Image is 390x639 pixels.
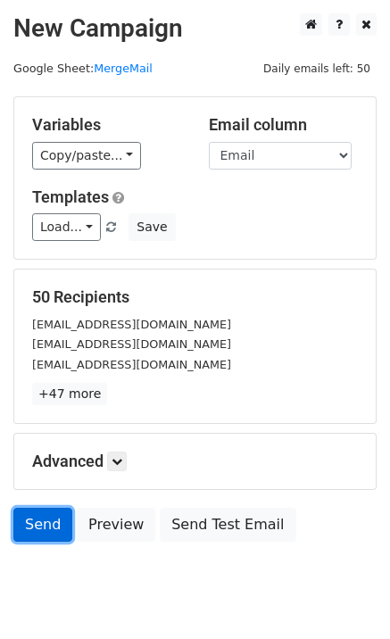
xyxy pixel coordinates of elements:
h5: Email column [209,115,359,135]
small: [EMAIL_ADDRESS][DOMAIN_NAME] [32,358,231,371]
h5: Variables [32,115,182,135]
a: Preview [77,508,155,542]
iframe: Chat Widget [301,553,390,639]
small: [EMAIL_ADDRESS][DOMAIN_NAME] [32,337,231,351]
a: +47 more [32,383,107,405]
a: Send [13,508,72,542]
a: Load... [32,213,101,241]
h5: 50 Recipients [32,287,358,307]
span: Daily emails left: 50 [257,59,377,79]
button: Save [129,213,175,241]
a: Send Test Email [160,508,295,542]
a: Copy/paste... [32,142,141,170]
a: MergeMail [94,62,153,75]
a: Templates [32,187,109,206]
small: Google Sheet: [13,62,153,75]
h2: New Campaign [13,13,377,44]
h5: Advanced [32,452,358,471]
a: Daily emails left: 50 [257,62,377,75]
small: [EMAIL_ADDRESS][DOMAIN_NAME] [32,318,231,331]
